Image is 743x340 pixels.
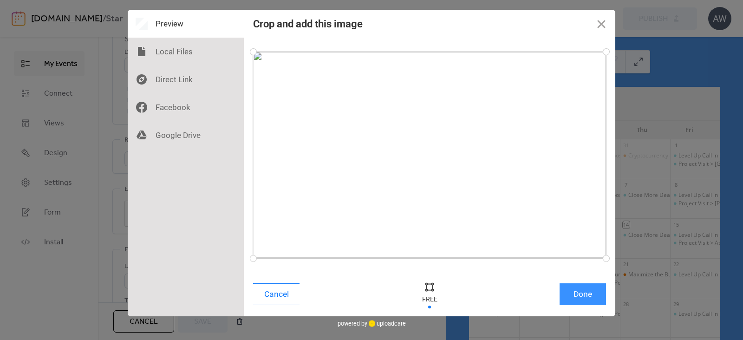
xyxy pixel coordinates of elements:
[128,10,244,38] div: Preview
[253,18,363,30] div: Crop and add this image
[253,283,300,305] button: Cancel
[128,38,244,65] div: Local Files
[560,283,606,305] button: Done
[128,93,244,121] div: Facebook
[128,65,244,93] div: Direct Link
[128,121,244,149] div: Google Drive
[338,316,406,330] div: powered by
[587,10,615,38] button: Close
[367,320,406,327] a: uploadcare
